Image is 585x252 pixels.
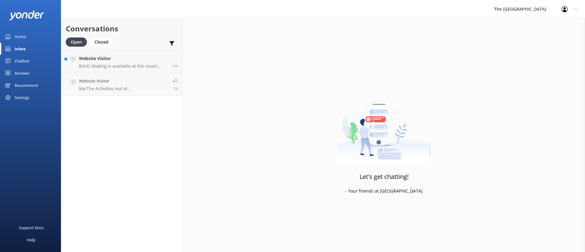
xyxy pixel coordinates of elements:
[9,10,44,20] img: yonder-white-logo.png
[79,78,168,84] h4: Website Visitor
[15,67,29,79] div: Reviews
[61,50,183,73] a: Website VisitorBot:Ei Making is available at the resort [DATE] at 2:30 pm, coinciding with Island...
[15,43,26,55] div: Inbox
[173,86,178,91] span: Sep 05 2025 10:14pm (UTC -10:00) Pacific/Honolulu
[360,172,409,182] h3: Let's get chatting!
[79,86,168,91] p: Me: The Activities Hut at [GEOGRAPHIC_DATA] is open daily from 8:30am to 5:30pm. This is where gu...
[337,88,431,164] img: artwork of a man stealing a conversation from at giant smartphone
[90,37,113,47] div: Closed
[19,222,44,234] div: Support Docs
[15,79,38,91] div: Recommend
[66,37,87,47] div: Open
[346,188,423,194] p: - Your friends at [GEOGRAPHIC_DATA]
[15,30,26,43] div: Home
[172,63,178,68] span: Sep 05 2025 11:15pm (UTC -10:00) Pacific/Honolulu
[27,234,35,246] div: Help
[15,55,30,67] div: Chatbot
[61,73,183,96] a: Website VisitorMe:The Activities Hut at [GEOGRAPHIC_DATA] is open daily from 8:30am to 5:30pm. Th...
[66,23,178,34] h2: Conversations
[66,38,90,45] a: Open
[79,55,168,62] h4: Website Visitor
[90,38,116,45] a: Closed
[79,63,168,69] p: Bot: Ei Making is available at the resort [DATE] at 2:30 pm, coinciding with Island Night.
[15,91,29,104] div: Settings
